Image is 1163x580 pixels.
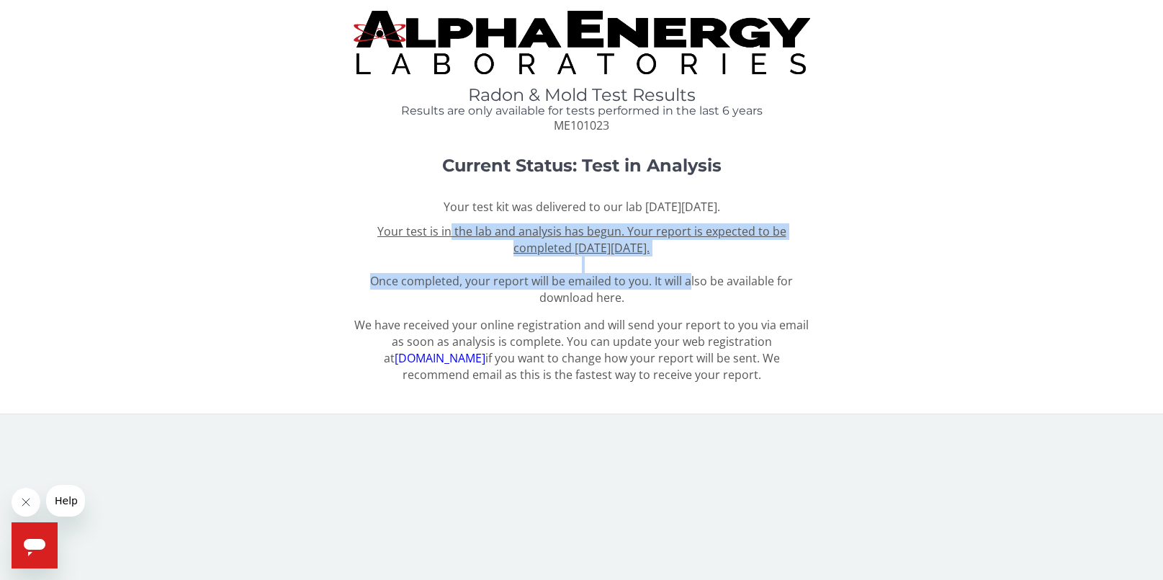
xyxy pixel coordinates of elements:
iframe: Message from company [46,485,85,517]
img: TightCrop.jpg [354,11,810,74]
a: [DOMAIN_NAME] [395,350,485,366]
iframe: Close message [12,488,40,517]
p: We have received your online registration and will send your report to you via email as soon as a... [354,317,810,383]
h1: Radon & Mold Test Results [354,86,810,104]
span: ME101023 [554,117,609,133]
iframe: Button to launch messaging window [12,522,58,568]
u: Your test is in the lab and analysis has begun. Your report is expected to be completed [DATE][DA... [377,223,786,256]
span: Once completed, your report will be emailed to you. It will also be available for download here. [370,223,793,305]
p: Your test kit was delivered to our lab [DATE][DATE]. [354,199,810,215]
strong: Current Status: Test in Analysis [442,155,722,176]
h4: Results are only available for tests performed in the last 6 years [354,104,810,117]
